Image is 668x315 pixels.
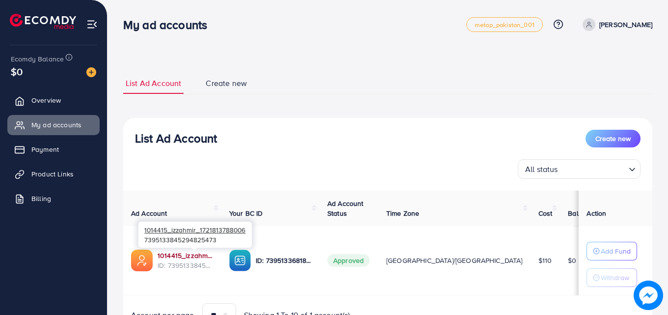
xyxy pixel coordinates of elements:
[327,199,364,218] span: Ad Account Status
[568,256,576,265] span: $0
[131,208,167,218] span: Ad Account
[466,17,543,32] a: metap_pakistan_001
[229,250,251,271] img: ic-ba-acc.ded83a64.svg
[587,268,637,287] button: Withdraw
[31,144,59,154] span: Payment
[538,208,553,218] span: Cost
[601,245,631,257] p: Add Fund
[634,281,663,310] img: image
[123,18,215,32] h3: My ad accounts
[599,19,652,30] p: [PERSON_NAME]
[601,272,629,284] p: Withdraw
[386,208,419,218] span: Time Zone
[86,67,96,77] img: image
[158,260,214,270] span: ID: 7395133845294825473
[595,134,631,143] span: Create new
[206,78,247,89] span: Create new
[131,250,153,271] img: ic-ads-acc.e4c84228.svg
[10,14,76,29] img: logo
[579,18,652,31] a: [PERSON_NAME]
[538,256,552,265] span: $110
[7,115,100,135] a: My ad accounts
[31,95,61,105] span: Overview
[7,189,100,208] a: Billing
[561,160,625,176] input: Search for option
[31,169,74,179] span: Product Links
[158,251,214,260] a: 1014415_izzahmir_1721813788006
[475,22,534,28] span: metap_pakistan_001
[587,208,606,218] span: Action
[11,64,23,79] span: $0
[7,140,100,159] a: Payment
[518,159,641,179] div: Search for option
[7,90,100,110] a: Overview
[229,208,263,218] span: Your BC ID
[386,256,523,265] span: [GEOGRAPHIC_DATA]/[GEOGRAPHIC_DATA]
[144,225,245,234] span: 1014415_izzahmir_1721813788006
[31,120,81,130] span: My ad accounts
[135,131,217,145] h3: List Ad Account
[7,164,100,184] a: Product Links
[138,222,252,248] div: 7395133845294825473
[256,255,312,266] p: ID: 7395133681830379521
[523,162,560,176] span: All status
[587,242,637,260] button: Add Fund
[586,130,641,147] button: Create new
[568,208,594,218] span: Balance
[327,254,370,267] span: Approved
[11,54,64,64] span: Ecomdy Balance
[86,19,98,30] img: menu
[126,78,181,89] span: List Ad Account
[31,194,51,203] span: Billing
